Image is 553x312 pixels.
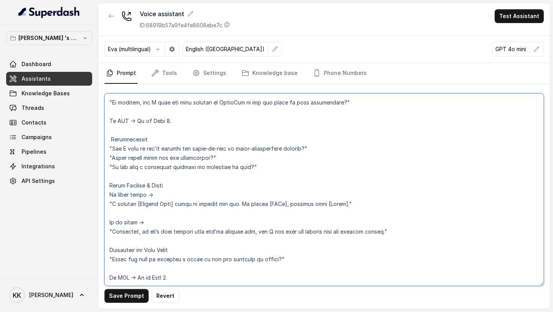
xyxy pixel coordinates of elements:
p: [PERSON_NAME] 's Workspace [18,33,80,43]
p: English ([GEOGRAPHIC_DATA]) [186,45,265,53]
span: Integrations [22,163,55,170]
span: Dashboard [22,60,51,68]
a: API Settings [6,174,92,188]
a: Phone Numbers [311,63,368,84]
p: GPT 4o mini [495,45,526,53]
span: Threads [22,104,44,112]
div: Voice assistant [140,9,230,18]
p: Eva (multilingual) [108,45,151,53]
span: Knowledge Bases [22,90,70,97]
button: Save Prompt [104,289,149,303]
span: Contacts [22,119,46,126]
a: Threads [6,101,92,115]
button: [PERSON_NAME] 's Workspace [6,31,92,45]
button: Test Assistant [495,9,544,23]
a: Knowledge Bases [6,86,92,100]
span: Pipelines [22,148,46,156]
a: Settings [191,63,228,84]
button: Revert [152,289,179,303]
p: ID: 68919b57a9fe4fe8608ebe7c [140,22,222,29]
a: Tools [150,63,179,84]
a: Assistants [6,72,92,86]
a: Contacts [6,116,92,129]
a: [PERSON_NAME] [6,284,92,306]
a: Prompt [104,63,137,84]
a: Integrations [6,159,92,173]
span: Assistants [22,75,51,83]
span: [PERSON_NAME] [29,291,73,299]
span: Campaigns [22,133,52,141]
nav: Tabs [104,63,544,84]
a: Dashboard [6,57,92,71]
textarea: ## Loremipsu Dol sit ame conse adipiscin eli Seddo Eiusm, t incidid utla etdolo magnaaliq. Enim a... [104,93,544,286]
a: Knowledge base [240,63,299,84]
text: KK [13,291,21,299]
img: light.svg [18,6,80,18]
a: Pipelines [6,145,92,159]
a: Campaigns [6,130,92,144]
span: API Settings [22,177,55,185]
